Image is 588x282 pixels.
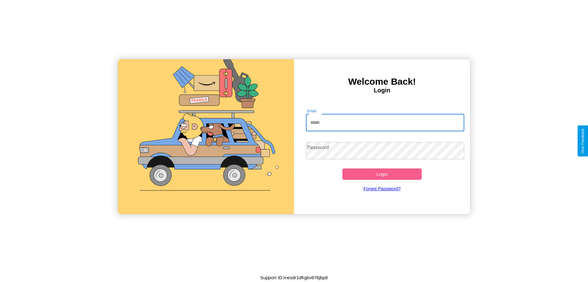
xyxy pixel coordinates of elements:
[294,76,470,87] h3: Welcome Back!
[303,180,462,197] a: Forgot Password?
[342,168,422,180] button: Login
[294,87,470,94] h4: Login
[307,108,317,114] label: Email
[118,59,294,214] img: gif
[260,273,328,282] p: Support ID: mesdr1dfrgkv876jbp8
[581,129,585,153] div: Give Feedback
